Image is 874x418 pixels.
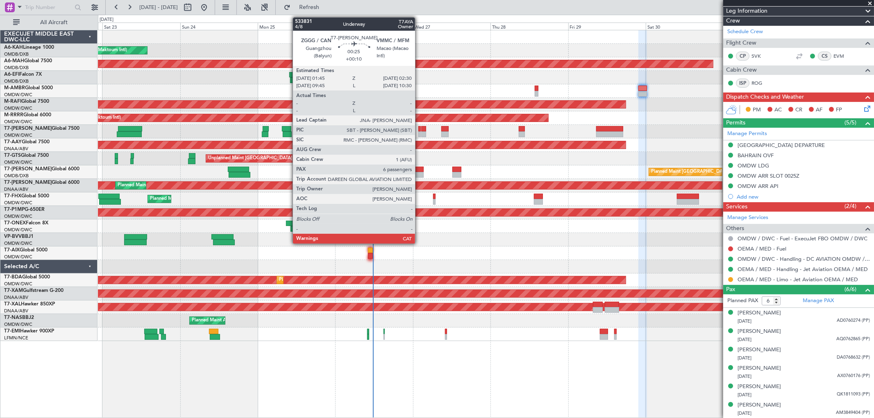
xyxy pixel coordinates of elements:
div: Thu 28 [490,23,568,30]
a: OMDW/DWC [4,159,32,165]
a: OMDW / DWC - Fuel - ExecuJet FBO OMDW / DWC [738,235,867,242]
span: CR [795,106,802,114]
span: T7-EMI [4,329,20,334]
a: M-RRRRGlobal 6000 [4,113,51,117]
div: Sat 23 [102,23,180,30]
span: T7-[PERSON_NAME] [4,126,52,131]
a: OMDW/DWC [4,213,32,219]
a: T7-BDAGlobal 5000 [4,275,50,280]
a: Manage Services [727,214,768,222]
a: DNAA/ABV [4,294,28,301]
div: [PERSON_NAME] [738,346,781,354]
label: Planned PAX [727,297,758,305]
div: Add new [737,193,870,200]
a: T7-XALHawker 850XP [4,302,55,307]
span: M-RRRR [4,113,23,117]
div: Mon 25 [258,23,335,30]
span: (2/4) [844,202,856,210]
a: T7-ONEXFalcon 8X [4,221,48,226]
div: Sun 24 [180,23,258,30]
span: AX0760176 (PP) [837,373,870,380]
span: T7-GTS [4,153,21,158]
a: T7-AIXGlobal 5000 [4,248,48,253]
a: OMDW/DWC [4,227,32,233]
span: [DATE] [738,355,751,361]
div: [PERSON_NAME] [738,309,781,317]
span: T7-AIX [4,248,20,253]
div: [DATE] [100,16,114,23]
div: CS [818,52,831,61]
a: OEMA / MED - Limo - Jet Aviation OEMA / MED [738,276,858,283]
span: All Aircraft [21,20,86,25]
span: AQ0762865 (PP) [836,336,870,343]
a: T7-XAMGulfstream G-200 [4,288,64,293]
div: ISP [736,79,749,88]
span: T7-P1MP [4,207,25,212]
span: T7-AAY [4,140,22,145]
div: [PERSON_NAME] [738,364,781,373]
span: [DATE] [738,410,751,416]
a: EVM [833,52,852,60]
span: PM [753,106,761,114]
div: Planned Maint [GEOGRAPHIC_DATA] ([GEOGRAPHIC_DATA] Intl) [651,166,788,178]
div: Planned Maint Abuja ([PERSON_NAME] Intl) [192,314,284,327]
a: OEMA / MED - Handling - Jet Aviation OEMA / MED [738,266,868,273]
span: DA0768632 (PP) [837,354,870,361]
div: OMDW ARR SLOT 0025Z [738,172,799,179]
a: OMDB/DXB [4,173,29,179]
a: OMDW/DWC [4,240,32,246]
span: (6/6) [844,285,856,294]
span: T7-BDA [4,275,22,280]
span: FP [836,106,842,114]
a: OMDB/DXB [4,65,29,71]
div: [PERSON_NAME] [738,383,781,391]
span: M-AMBR [4,86,25,90]
span: T7-[PERSON_NAME] [4,180,52,185]
span: [DATE] [738,318,751,324]
a: T7-GTSGlobal 7500 [4,153,49,158]
div: [GEOGRAPHIC_DATA] DEPARTURE [738,142,825,149]
span: T7-[PERSON_NAME] [4,167,52,172]
span: M-RAFI [4,99,21,104]
a: OMDW/DWC [4,254,32,260]
span: AM3849404 (PP) [836,409,870,416]
span: AC [774,106,782,114]
a: OMDW / DWC - Handling - DC AVIATION OMDW / DWC [738,255,870,262]
a: OMDW/DWC [4,200,32,206]
a: T7-[PERSON_NAME]Global 7500 [4,126,79,131]
span: VP-BVV [4,234,22,239]
a: Schedule Crew [727,28,763,36]
span: QK1811093 (PP) [837,391,870,398]
span: AD0760274 (PP) [837,317,870,324]
a: OMDW/DWC [4,105,32,111]
a: T7-AAYGlobal 7500 [4,140,50,145]
div: Planned Maint [GEOGRAPHIC_DATA] ([GEOGRAPHIC_DATA] Intl) [352,166,488,178]
div: [PERSON_NAME] [738,401,781,409]
span: [DATE] - [DATE] [139,4,178,11]
a: T7-[PERSON_NAME]Global 6000 [4,180,79,185]
button: All Aircraft [9,16,89,29]
a: A6-MAHGlobal 7500 [4,59,52,63]
a: OMDW/DWC [4,119,32,125]
a: LFMN/NCE [4,335,28,341]
div: OMDW ARR API [738,183,779,190]
a: OMDW/DWC [4,321,32,328]
div: CP [736,52,749,61]
div: Sat 30 [646,23,723,30]
a: A6-EFIFalcon 7X [4,72,42,77]
a: Manage Permits [727,130,767,138]
div: AOG Maint [GEOGRAPHIC_DATA] (Dubai Intl) [318,71,414,84]
span: Leg Information [726,7,767,16]
span: Cabin Crew [726,66,757,75]
a: T7-P1MPG-650ER [4,207,45,212]
span: Permits [726,118,745,128]
span: AF [816,106,822,114]
span: Dispatch Checks and Weather [726,93,804,102]
span: T7-XAL [4,302,21,307]
a: OMDW/DWC [4,281,32,287]
a: M-RAFIGlobal 7500 [4,99,49,104]
div: [PERSON_NAME] [738,328,781,336]
button: Refresh [280,1,329,14]
span: Refresh [292,5,327,10]
div: Planned Maint Dubai (Al Maktoum Intl) [347,139,428,151]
